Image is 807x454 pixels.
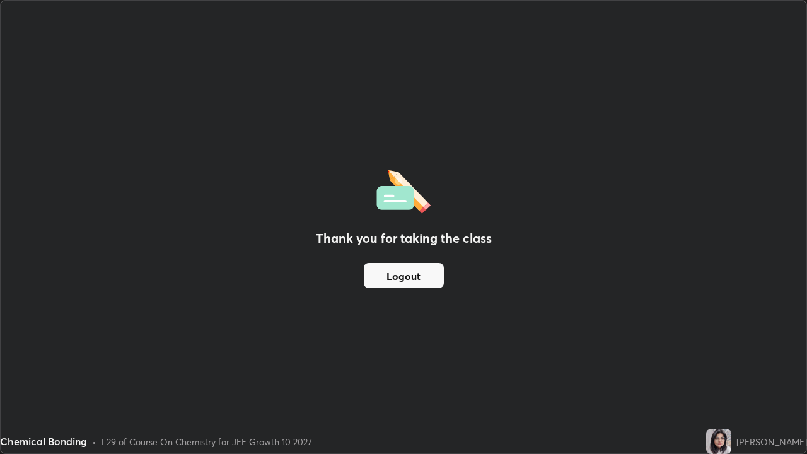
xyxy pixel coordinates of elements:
img: e1dd08db89924fdf9fb4dedfba36421f.jpg [706,429,731,454]
img: offlineFeedback.1438e8b3.svg [376,166,431,214]
button: Logout [364,263,444,288]
div: • [92,435,96,448]
div: [PERSON_NAME] [736,435,807,448]
h2: Thank you for taking the class [316,229,492,248]
div: L29 of Course On Chemistry for JEE Growth 10 2027 [102,435,312,448]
